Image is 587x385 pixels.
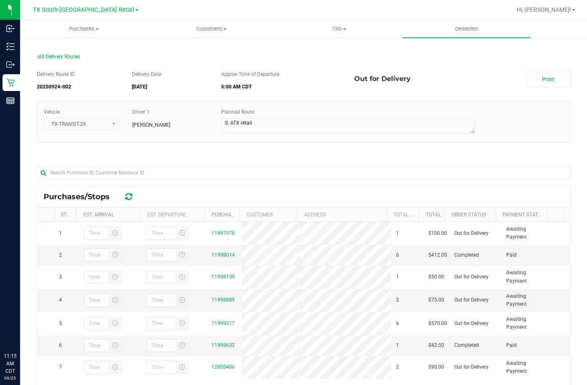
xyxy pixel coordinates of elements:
label: Driver 1 [132,108,149,116]
span: Out for Delivery [454,320,489,328]
span: Out for Delivery [454,273,489,281]
inline-svg: Reports [6,96,15,105]
span: 4 [59,296,62,304]
span: $42.50 [428,341,444,349]
span: Hi, [PERSON_NAME]! [517,6,571,13]
inline-svg: Outbound [6,60,15,69]
iframe: Resource center unread badge [25,317,35,327]
span: Awaiting Payment [506,225,548,241]
span: Out for Delivery [454,229,489,237]
span: 1 [396,229,399,237]
span: [PERSON_NAME] [132,121,170,129]
span: 6 [59,341,62,349]
th: Address [297,208,387,222]
span: $90.00 [428,363,444,371]
inline-svg: Inventory [6,42,15,51]
a: Est. Arrival [83,212,114,218]
span: Tills [275,25,402,33]
span: 2 [396,296,399,304]
p: 11:15 AM CDT [4,352,16,375]
a: Order Status [451,212,486,218]
iframe: Resource center [8,318,33,343]
a: Customers [148,20,275,38]
span: 5 [59,320,62,328]
span: Out for Delivery [354,70,411,87]
span: Purchases/Stops [44,192,118,201]
span: 1 [396,273,399,281]
h5: 5:00 AM CDT [221,84,342,90]
span: 3 [59,273,62,281]
h5: [DATE] [132,84,208,90]
span: Awaiting Payment [506,292,548,308]
a: Stop # [61,212,77,218]
a: Tills [275,20,403,38]
th: Est. Departure [140,208,204,222]
span: Deliveries [444,25,489,33]
span: All Delivery Routes [37,54,80,60]
a: 11999632 [211,342,235,348]
input: Search Purchase ID, Customer Name or ID [37,166,570,179]
label: Approx Time of Departure [221,70,279,78]
span: Customers [148,25,275,33]
label: Planned Route [221,108,254,116]
span: $50.00 [428,273,444,281]
th: Customer [239,208,297,222]
a: 12000406 [211,364,235,370]
span: Awaiting Payment [506,315,548,331]
inline-svg: Inbound [6,24,15,33]
a: 11998139 [211,274,235,280]
span: Completed [454,341,479,349]
span: Out for Delivery [454,296,489,304]
span: Paid [506,251,517,259]
span: $570.00 [428,320,447,328]
label: Vehicle [44,108,60,116]
a: Purchase ID [211,212,243,218]
span: Purchases [21,25,147,33]
a: 11999217 [211,320,235,326]
span: TX South-[GEOGRAPHIC_DATA] Retail [33,6,134,13]
span: $75.00 [428,296,444,304]
span: 7 [59,363,62,371]
span: $100.00 [428,229,447,237]
span: $412.00 [428,251,447,259]
a: 11998889 [211,297,235,303]
a: Purchases [20,20,148,38]
span: Awaiting Payment [506,359,548,375]
a: Print Manifest [526,70,570,87]
strong: 20250924-002 [37,84,71,90]
a: Deliveries [403,20,530,38]
a: Payment Status [502,212,544,218]
span: 2 [59,251,62,259]
a: 11997978 [211,230,235,236]
inline-svg: Retail [6,78,15,87]
label: Delivery Route ID [37,70,75,78]
span: 6 [396,251,399,259]
p: 09/25 [4,375,16,381]
span: 6 [396,320,399,328]
span: Completed [454,251,479,259]
label: Delivery Date [132,70,161,78]
span: Paid [506,341,517,349]
a: 11998014 [211,252,235,258]
span: 2 [396,363,399,371]
a: Total [426,212,441,218]
span: 1 [396,341,399,349]
th: Total Order Lines [387,208,419,222]
span: Awaiting Payment [506,269,548,285]
span: Out for Delivery [454,363,489,371]
span: 1 [59,229,62,237]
